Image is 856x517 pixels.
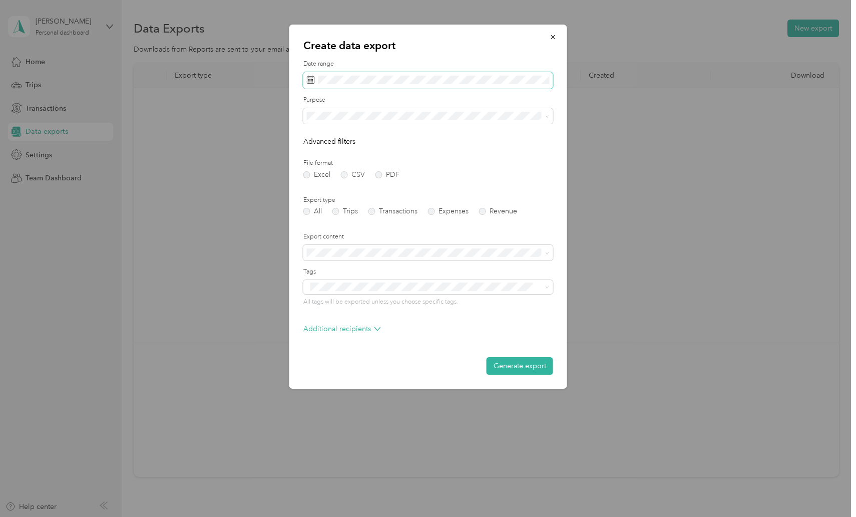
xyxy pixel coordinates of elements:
[303,136,553,147] p: Advanced filters
[303,208,322,215] label: All
[332,208,358,215] label: Trips
[479,208,517,215] label: Revenue
[303,159,553,168] label: File format
[375,171,399,178] label: PDF
[800,461,856,517] iframe: Everlance-gr Chat Button Frame
[303,171,330,178] label: Excel
[341,171,365,178] label: CSV
[303,298,553,307] p: All tags will be exported unless you choose specific tags.
[303,196,553,205] label: Export type
[303,268,553,277] label: Tags
[303,232,553,241] label: Export content
[368,208,417,215] label: Transactions
[303,324,381,334] p: Additional recipients
[303,96,553,105] label: Purpose
[487,357,553,375] button: Generate export
[303,39,553,53] p: Create data export
[303,60,553,69] label: Date range
[428,208,469,215] label: Expenses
